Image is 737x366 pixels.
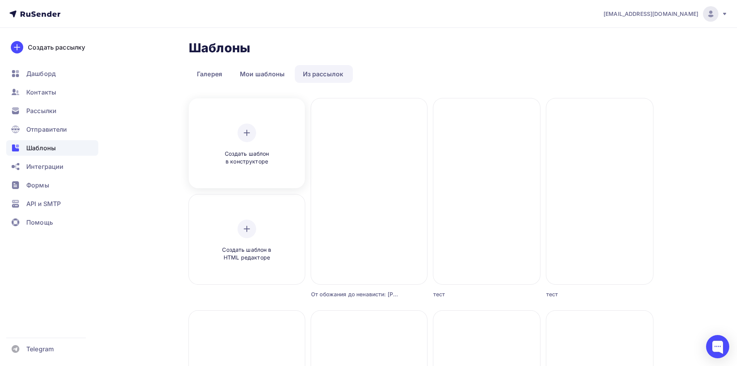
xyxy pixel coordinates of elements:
[210,246,284,262] span: Создать шаблон в HTML редакторе
[189,40,250,56] h2: Шаблоны
[546,290,626,298] div: тест
[232,65,293,83] a: Мои шаблоны
[433,290,513,298] div: тест
[6,103,98,119] a: Рассылки
[6,66,98,81] a: Дашборд
[28,43,85,52] div: Создать рассылку
[26,180,49,190] span: Формы
[26,125,67,134] span: Отправители
[604,10,698,18] span: [EMAIL_ADDRESS][DOMAIN_NAME]
[311,290,398,298] div: От обожания до ненависти: [PERSON_NAME] в искусстве
[6,177,98,193] a: Формы
[26,344,54,354] span: Telegram
[26,199,61,208] span: API и SMTP
[26,143,56,153] span: Шаблоны
[6,140,98,156] a: Шаблоны
[26,69,56,78] span: Дашборд
[295,65,352,83] a: Из рассылок
[6,122,98,137] a: Отправители
[604,6,728,22] a: [EMAIL_ADDRESS][DOMAIN_NAME]
[26,218,53,227] span: Помощь
[26,162,63,171] span: Интеграции
[189,65,230,83] a: Галерея
[26,106,56,115] span: Рассылки
[6,84,98,100] a: Контакты
[26,88,56,97] span: Контакты
[210,150,284,166] span: Создать шаблон в конструкторе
